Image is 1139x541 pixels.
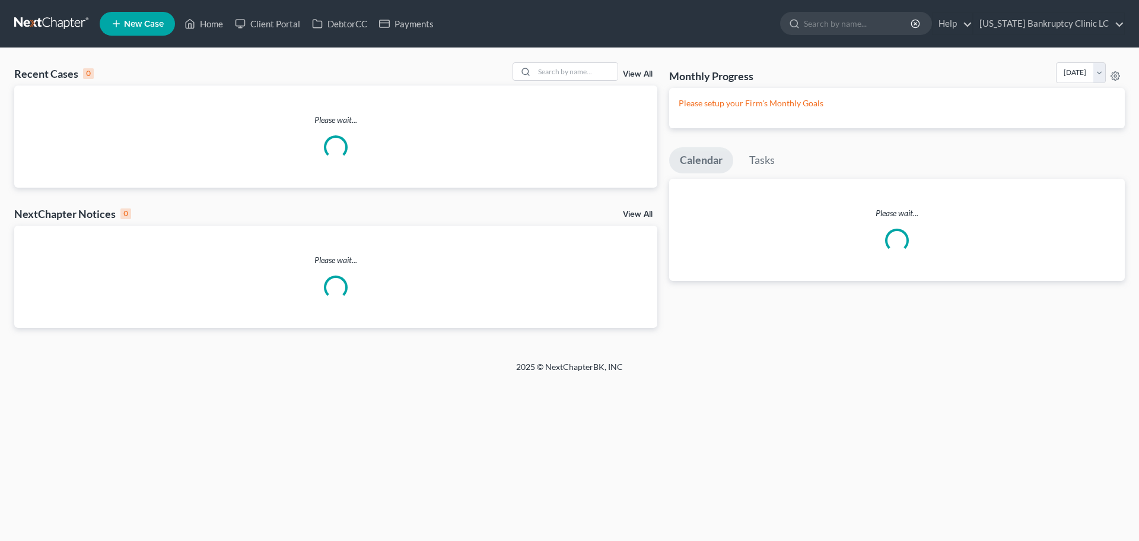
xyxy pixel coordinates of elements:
p: Please setup your Firm's Monthly Goals [679,97,1115,109]
h3: Monthly Progress [669,69,753,83]
a: Calendar [669,147,733,173]
p: Please wait... [669,207,1125,219]
a: View All [623,70,653,78]
input: Search by name... [534,63,618,80]
a: Tasks [739,147,785,173]
a: DebtorCC [306,13,373,34]
a: View All [623,210,653,219]
a: Payments [373,13,440,34]
div: 2025 © NextChapterBK, INC [231,361,908,382]
div: 0 [83,68,94,79]
a: Home [179,13,229,34]
div: Recent Cases [14,67,94,81]
a: [US_STATE] Bankruptcy Clinic LC [973,13,1124,34]
div: 0 [120,208,131,219]
p: Please wait... [14,254,657,266]
input: Search by name... [804,12,912,34]
a: Client Portal [229,13,306,34]
div: NextChapter Notices [14,207,131,221]
span: New Case [124,20,164,29]
p: Please wait... [14,114,657,126]
a: Help [933,13,972,34]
